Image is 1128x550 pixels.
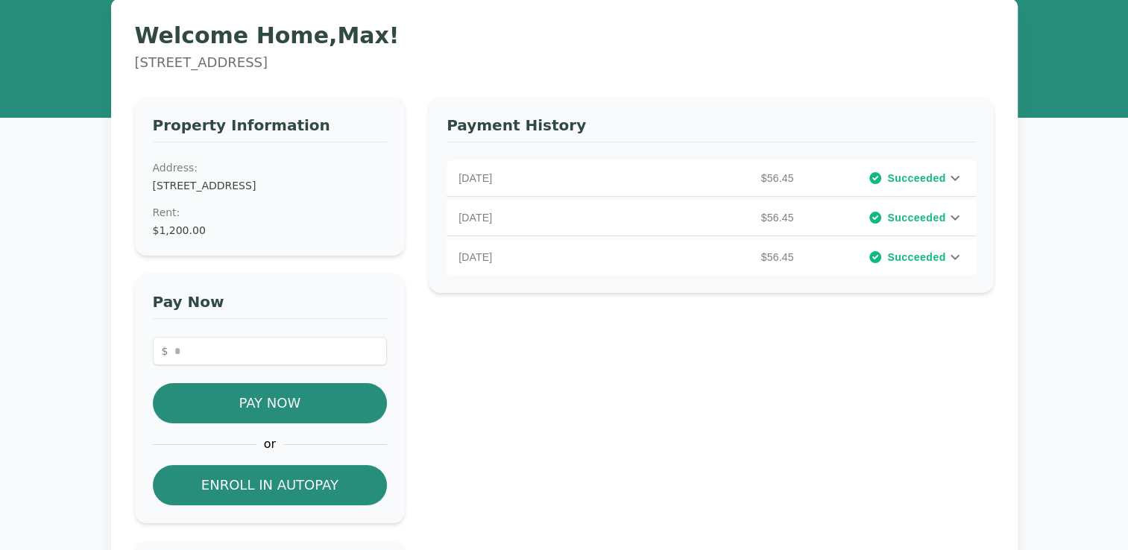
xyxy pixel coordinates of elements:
[153,160,388,175] dt: Address:
[447,115,975,142] h3: Payment History
[153,178,388,193] dd: [STREET_ADDRESS]
[459,171,629,186] p: [DATE]
[629,210,800,225] p: $56.45
[153,383,388,423] button: Pay Now
[135,52,994,73] p: [STREET_ADDRESS]
[887,250,945,265] span: Succeeded
[135,22,994,49] h1: Welcome Home, Max !
[887,171,945,186] span: Succeeded
[153,291,388,319] h3: Pay Now
[447,200,975,236] div: [DATE]$56.45Succeeded
[153,205,388,220] dt: Rent :
[256,435,283,453] span: or
[153,115,388,142] h3: Property Information
[887,210,945,225] span: Succeeded
[629,250,800,265] p: $56.45
[459,210,629,225] p: [DATE]
[459,250,629,265] p: [DATE]
[447,160,975,196] div: [DATE]$56.45Succeeded
[153,465,388,505] button: Enroll in Autopay
[629,171,800,186] p: $56.45
[447,239,975,275] div: [DATE]$56.45Succeeded
[153,223,388,238] dd: $1,200.00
